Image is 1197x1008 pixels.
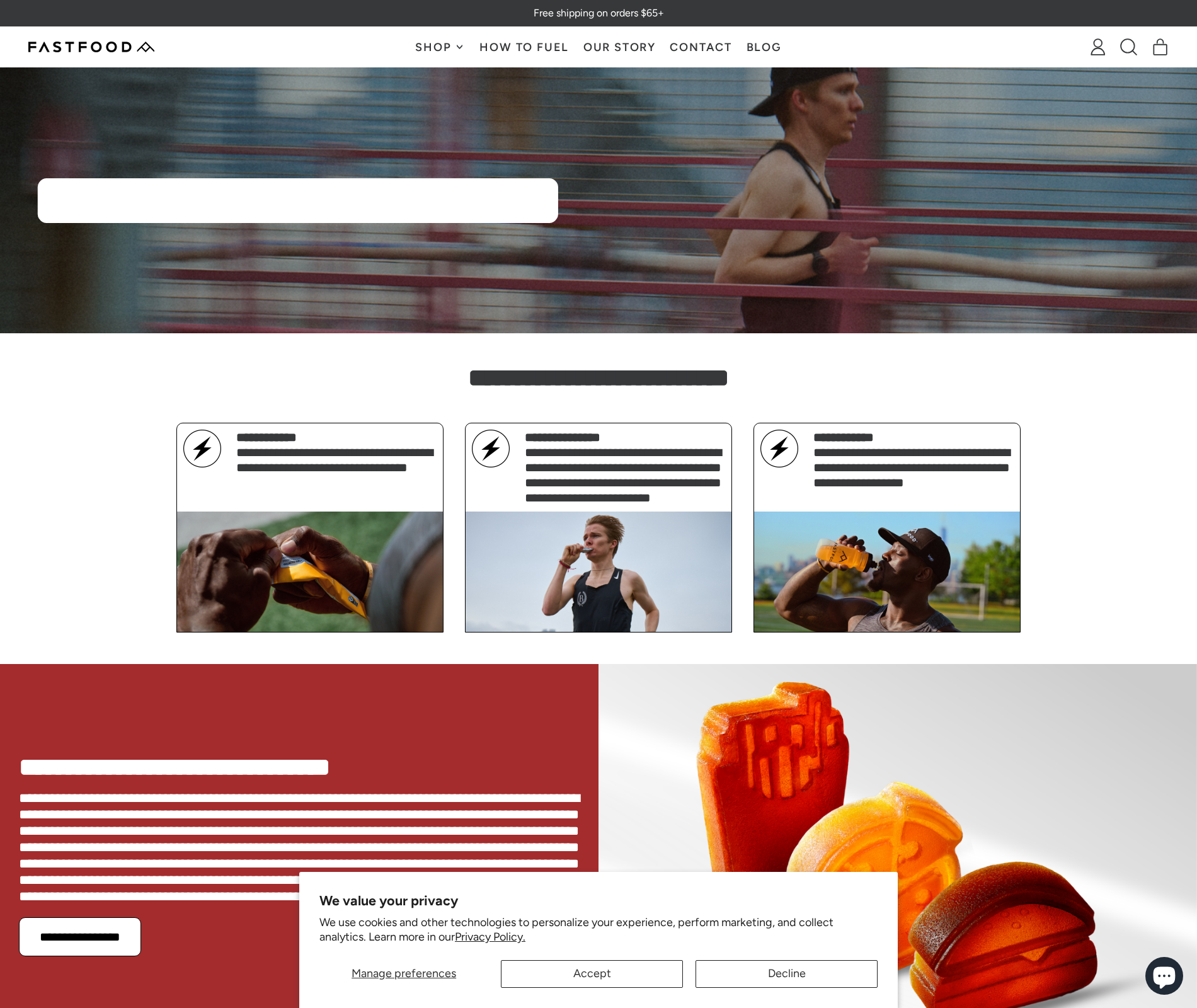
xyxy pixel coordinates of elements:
a: Contact [663,27,739,67]
h2: We value your privacy [319,892,878,908]
img: A runner eating an energy gel during a race with city buildings in the background. [466,512,731,632]
span: Shop [415,42,454,53]
img: Person opening a packet of mango passionfruit gel outdoors. [177,512,443,632]
img: A simple lightning bolt icon inside a circle on a black background. [760,430,798,467]
button: Decline [696,960,878,988]
img: A simple lightning bolt icon inside a circle on a black background. [472,430,510,467]
p: We use cookies and other technologies to personalize your experience, perform marketing, and coll... [319,915,878,945]
img: A simple lightning bolt icon inside a circle on a black background. [183,430,221,467]
inbox-online-store-chat: Shopify online store chat [1142,957,1187,998]
a: Blog [739,27,789,67]
a: Our Story [576,27,663,67]
img: Man drinking from a sports bottle on a sunny outdoor field. [754,512,1020,632]
button: Manage preferences [319,960,488,988]
img: Fastfood [28,42,154,52]
span: Manage preferences [352,966,456,980]
a: How To Fuel [472,27,576,67]
a: Privacy Policy. [455,930,525,944]
button: Accept [501,960,683,988]
button: Shop [408,27,472,67]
